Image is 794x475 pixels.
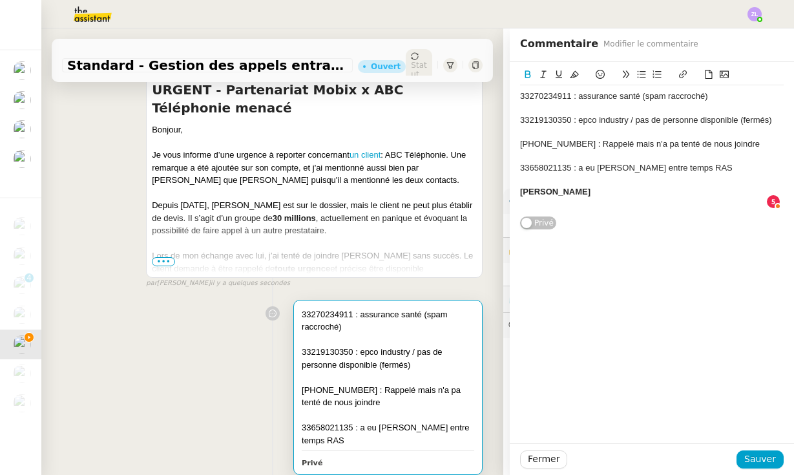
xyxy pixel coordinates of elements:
span: Sauver [744,452,776,467]
div: 🔐Données client [503,238,794,263]
span: Standard - Gestion des appels entrants - septembre 2025 [67,59,348,72]
div: 💬Commentaires 3 [503,313,794,338]
img: users%2FrssbVgR8pSYriYNmUDKzQX9syo02%2Favatar%2Fb215b948-7ecd-4adc-935c-e0e4aeaee93e [13,247,31,265]
button: Privé [520,216,556,229]
span: par [146,278,157,289]
span: Modifier le commentaire [603,37,698,50]
a: un client [350,150,381,160]
span: Statut [411,61,426,79]
span: ⚙️ [508,194,576,209]
img: svg [747,7,762,21]
div: Lors de mon échange avec lui, j’ai tenté de joindre [PERSON_NAME] sans succès. Le client demande ... [152,249,477,288]
div: [PHONE_NUMBER] : Rappelé mais n'a pa tenté de nous joindre [302,384,474,409]
div: 33658021135 : a eu [PERSON_NAME] entre temps RAS [302,421,474,447]
strong: toute urgence [275,264,330,273]
strong: [PERSON_NAME] [520,187,590,196]
h4: URGENT - Partenariat Mobix x ABC Téléphonie menacé [152,81,477,117]
img: users%2FW4OQjB9BRtYK2an7yusO0WsYLsD3%2Favatar%2F28027066-518b-424c-8476-65f2e549ac29 [13,394,31,412]
img: users%2F0G3Vvnvi3TQv835PC6wL0iK4Q012%2Favatar%2F85e45ffa-4efd-43d5-9109-2e66efd3e965 [13,91,31,109]
img: users%2F0G3Vvnvi3TQv835PC6wL0iK4Q012%2Favatar%2F85e45ffa-4efd-43d5-9109-2e66efd3e965 [13,150,31,168]
span: ••• [152,257,175,266]
span: 💬 [508,320,614,330]
strong: 30 millions [273,213,316,223]
div: ⚙️Procédures [503,189,794,214]
div: ⏲️Tâches 47:23 [503,286,794,311]
img: users%2FC9SBsJ0duuaSgpQFj5LgoEX8n0o2%2Favatar%2Fec9d51b8-9413-4189-adfb-7be4d8c96a3c [13,364,31,383]
div: [PHONE_NUMBER] : Rappelé mais n'a pa tenté de nous joindre [520,138,784,150]
span: ⏲️ [508,293,603,304]
button: Sauver [737,450,784,469]
img: users%2FRcIDm4Xn1TPHYwgLThSv8RQYtaM2%2Favatar%2F95761f7a-40c3-4bb5-878d-fe785e6f95b2 [13,306,31,324]
small: [PERSON_NAME] [146,278,290,289]
div: Depuis [DATE], [PERSON_NAME] est sur le dossier, mais le client ne peut plus établir de devis. Il... [152,199,477,237]
span: Fermer [528,452,559,467]
div: Je vous informe d’une urgence à reporter concernant : ABC Téléphonie. Une remarque a été ajoutée ... [152,149,477,187]
b: Privé [302,459,322,467]
div: 33270234911 : assurance santé (spam raccroché) [520,90,784,102]
div: 33219130350 : epco industry / pas de personne disponible (fermés) [520,114,784,126]
img: users%2FrZ9hsAwvZndyAxvpJrwIinY54I42%2Favatar%2FChatGPT%20Image%201%20aou%CC%82t%202025%2C%2011_1... [13,120,31,138]
div: 33658021135 : a eu [PERSON_NAME] entre temps RAS [520,162,784,174]
img: users%2Fx9OnqzEMlAUNG38rkK8jkyzjKjJ3%2Favatar%2F1516609952611.jpeg [13,61,31,79]
span: 🔐 [508,243,592,258]
nz-badge-sup: 4 [25,273,34,282]
img: users%2FhitvUqURzfdVsA8TDJwjiRfjLnH2%2Favatar%2Flogo-thermisure.png [13,276,31,294]
p: 4 [26,273,32,285]
div: Ouvert [371,63,401,70]
div: 33270234911 : assurance santé (spam raccroché) [302,308,474,333]
div: Bonjour, [152,123,477,136]
span: Commentaire [520,35,598,53]
div: 33219130350 : epco industry / pas de personne disponible (fermés) [302,346,474,371]
img: users%2FfjlNmCTkLiVoA3HQjY3GA5JXGxb2%2Favatar%2Fstarofservice_97480retdsc0392.png [13,217,31,235]
button: Fermer [520,450,567,469]
span: Privé [534,216,554,229]
span: il y a quelques secondes [211,278,290,289]
img: users%2FW4OQjB9BRtYK2an7yusO0WsYLsD3%2Favatar%2F28027066-518b-424c-8476-65f2e549ac29 [13,335,31,354]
